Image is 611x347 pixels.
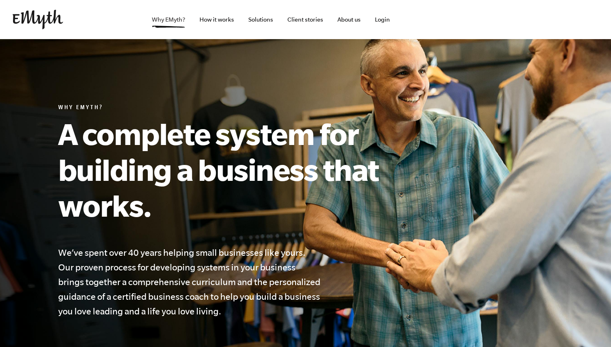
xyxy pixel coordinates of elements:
[58,245,322,318] h4: We’ve spent over 40 years helping small businesses like yours. Our proven process for developing ...
[58,116,416,223] h1: A complete system for building a business that works.
[424,11,509,29] iframe: Embedded CTA
[570,308,611,347] iframe: Chat Widget
[58,104,416,112] h6: Why EMyth?
[13,10,63,29] img: EMyth
[513,11,599,29] iframe: Embedded CTA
